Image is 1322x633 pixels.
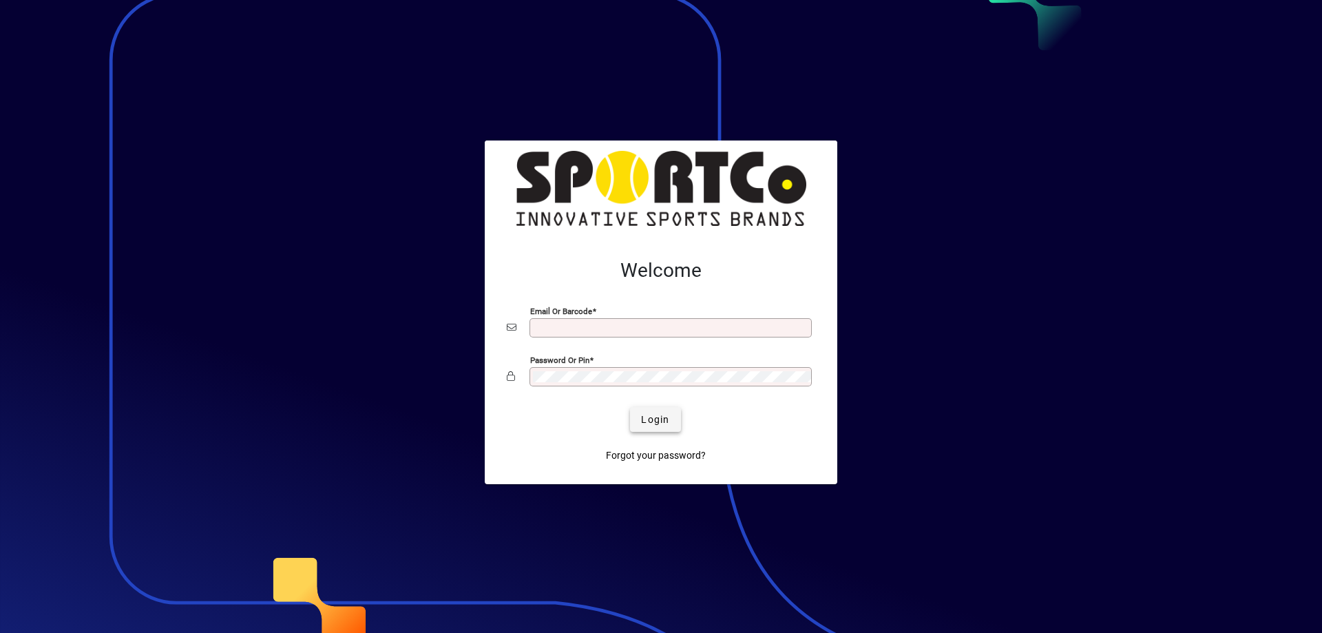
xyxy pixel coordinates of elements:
[641,413,669,427] span: Login
[530,355,589,365] mat-label: Password or Pin
[600,443,711,468] a: Forgot your password?
[507,259,815,282] h2: Welcome
[606,448,706,463] span: Forgot your password?
[630,407,680,432] button: Login
[530,307,592,316] mat-label: Email or Barcode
